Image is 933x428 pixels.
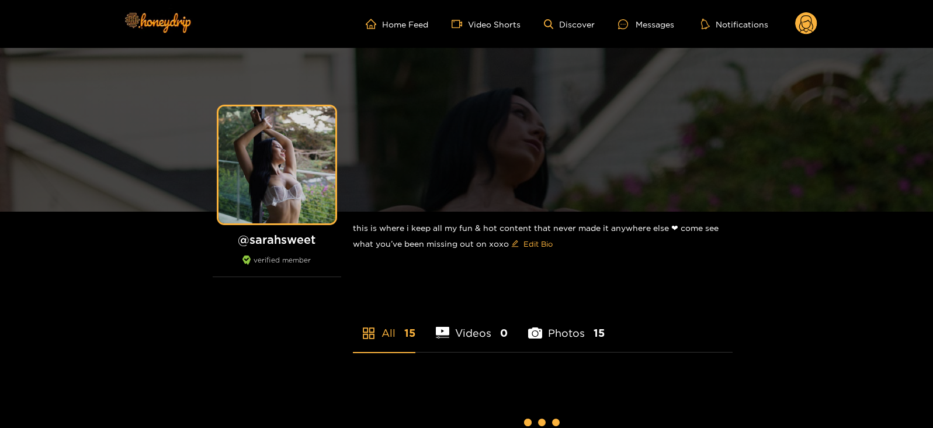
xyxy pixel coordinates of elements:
h1: @ sarahsweet [213,232,341,247]
span: video-camera [452,19,468,29]
a: Home Feed [366,19,428,29]
a: Video Shorts [452,19,521,29]
span: appstore [362,326,376,340]
li: All [353,299,415,352]
span: 0 [500,326,508,340]
a: Discover [544,19,595,29]
li: Videos [436,299,508,352]
span: 15 [404,326,415,340]
span: Edit Bio [523,238,553,250]
span: home [366,19,382,29]
div: verified member [213,256,341,277]
li: Photos [528,299,605,352]
div: this is where i keep all my fun & hot content that never made it anywhere else ❤︎︎ come see what ... [353,212,733,263]
div: Messages [618,18,674,31]
button: editEdit Bio [509,234,555,253]
button: Notifications [698,18,772,30]
span: edit [511,240,519,248]
span: 15 [594,326,605,340]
